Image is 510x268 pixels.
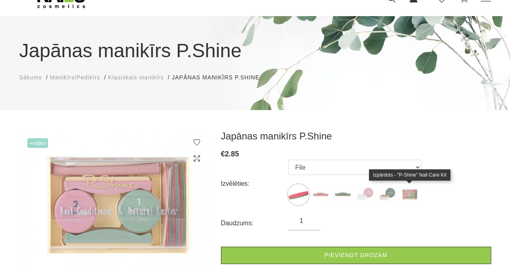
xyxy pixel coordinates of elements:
img: ... [333,185,353,205]
a: Klasiskais manikīrs [108,73,164,82]
span: Manikīrs/Pedikīrs [50,74,100,81]
span: Klasiskais manikīrs [108,74,164,81]
label: Nav atlikumā [399,185,419,205]
img: ... [310,185,331,205]
img: ... [399,185,419,205]
img: ... [377,185,397,205]
img: ... [288,185,308,205]
h3: Japānas manikīrs P.Shine [221,130,491,142]
li: Japānas manikīrs P.Shine [172,73,267,82]
span: Sākums [19,74,42,81]
a: Sākums [19,73,42,82]
span: € [221,150,225,158]
img: ... [355,185,375,205]
span: +Video [27,138,48,148]
a: Pievienot grozam [221,247,491,264]
div: Izvēlēties: [221,177,289,190]
h1: Japānas manikīrs P.Shine [19,36,491,65]
span: 2.85 [225,150,239,158]
div: Daudzums: [221,217,289,230]
a: Manikīrs/Pedikīrs [50,73,100,82]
